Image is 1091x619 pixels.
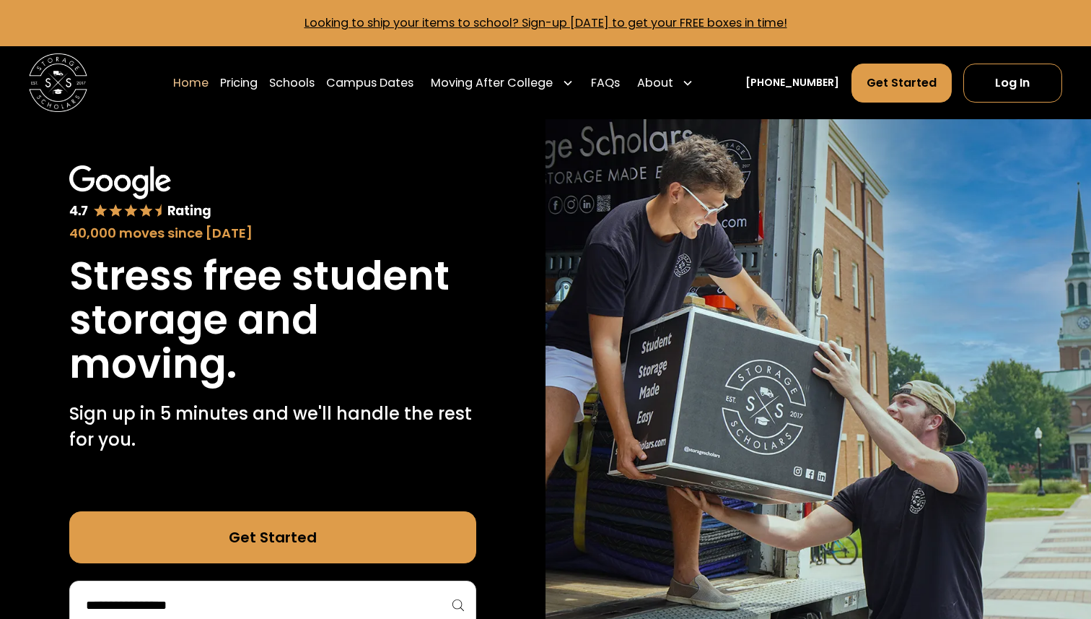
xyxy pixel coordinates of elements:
[69,254,476,386] h1: Stress free student storage and moving.
[69,511,476,563] a: Get Started
[69,401,476,453] p: Sign up in 5 minutes and we'll handle the rest for you.
[220,63,258,103] a: Pricing
[69,165,211,220] img: Google 4.7 star rating
[637,74,673,92] div: About
[173,63,209,103] a: Home
[326,63,413,103] a: Campus Dates
[29,53,87,112] a: home
[304,14,787,31] a: Looking to ship your items to school? Sign-up [DATE] to get your FREE boxes in time!
[631,63,699,103] div: About
[851,64,952,103] a: Get Started
[431,74,553,92] div: Moving After College
[69,223,476,243] div: 40,000 moves since [DATE]
[745,75,839,90] a: [PHONE_NUMBER]
[963,64,1062,103] a: Log In
[29,53,87,112] img: Storage Scholars main logo
[591,63,620,103] a: FAQs
[269,63,315,103] a: Schools
[425,63,579,103] div: Moving After College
